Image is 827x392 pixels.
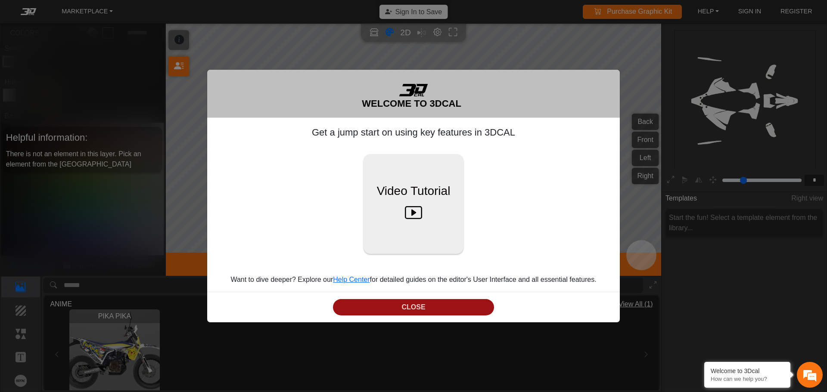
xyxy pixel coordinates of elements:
div: FAQs [58,254,111,281]
button: Video Tutorial [364,154,463,254]
div: Articles [111,254,164,281]
h5: WELCOME TO 3DCAL [362,96,461,111]
div: Chat with us now [58,45,158,56]
p: Want to dive deeper? Explore our for detailed guides on the editor's User Interface and all essen... [214,275,613,285]
span: Video Tutorial [377,182,451,200]
div: Navigation go back [9,44,22,57]
span: Conversation [4,269,58,275]
p: How can we help you? [711,376,784,382]
div: Welcome to 3Dcal [711,367,784,374]
span: We're online! [50,101,119,183]
div: Minimize live chat window [141,4,162,25]
button: CLOSE [333,299,494,316]
h5: Get a jump start on using key features in 3DCAL [214,125,613,140]
textarea: Type your message and hit 'Enter' [4,224,164,254]
a: Help Center [333,276,370,283]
